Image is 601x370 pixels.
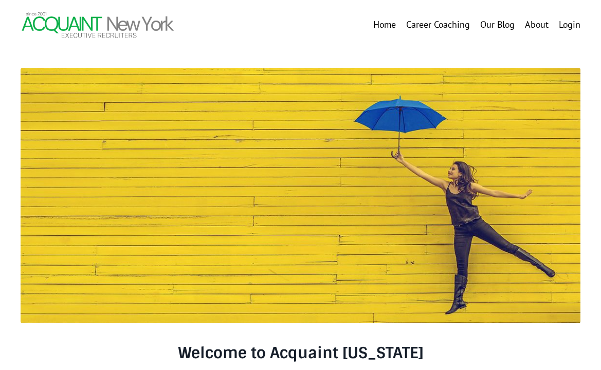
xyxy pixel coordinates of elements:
[93,344,508,362] h3: Welcome to Acquaint [US_STATE]
[525,17,549,32] a: About
[480,17,515,32] a: Our Blog
[373,17,396,32] a: Home
[406,17,470,32] a: Career Coaching
[21,10,175,40] img: Header Logo
[559,18,580,30] a: Login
